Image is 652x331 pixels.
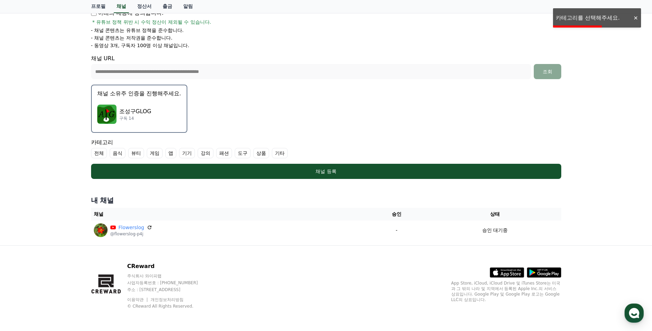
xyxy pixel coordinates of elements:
p: 승인 대기중 [482,227,508,234]
p: 주식회사 와이피랩 [127,273,211,279]
label: 전체 [91,148,107,158]
div: 조회 [537,68,559,75]
label: 상품 [253,148,269,158]
label: 패션 [216,148,232,158]
div: 채널 URL [91,54,561,79]
a: 홈 [2,218,45,235]
span: 설정 [106,228,114,234]
label: 뷰티 [128,148,144,158]
a: 설정 [89,218,132,235]
span: 대화 [63,229,71,234]
label: 기기 [179,148,195,158]
label: 앱 [165,148,176,158]
label: 기타 [272,148,288,158]
a: 개인정보처리방침 [151,297,184,302]
p: - [367,227,426,234]
p: @flowerslog-p4j [110,231,153,237]
img: Flowerslog [94,223,108,237]
p: 구독 14 [119,116,152,121]
p: App Store, iCloud, iCloud Drive 및 iTunes Store는 미국과 그 밖의 나라 및 지역에서 등록된 Apple Inc.의 서비스 상표입니다. Goo... [451,280,561,302]
label: 도구 [235,148,251,158]
span: * 유튜브 정책 위반 시 수익 정산이 제외될 수 있습니다. [92,19,211,25]
p: © CReward All Rights Reserved. [127,303,211,309]
button: 채널 소유주 인증을 진행해주세요. 조성구GLOG 조성구GLOG 구독 14 [91,85,187,133]
p: CReward [127,262,211,270]
div: 카테고리 [91,138,561,158]
label: 게임 [147,148,163,158]
p: - 채널 콘텐츠는 저작권을 준수합니다. [91,34,173,41]
span: 홈 [22,228,26,234]
p: 사업자등록번호 : [PHONE_NUMBER] [127,280,211,286]
button: 채널 등록 [91,164,561,179]
label: 강의 [198,148,213,158]
label: 음식 [110,148,125,158]
th: 승인 [364,208,429,221]
p: - 채널 콘텐츠는 유튜브 정책을 준수합니다. [91,27,184,34]
p: 주소 : [STREET_ADDRESS] [127,287,211,292]
th: 채널 [91,208,365,221]
button: 조회 [534,64,561,79]
a: 이용약관 [127,297,149,302]
a: Flowerslog [119,224,144,231]
p: 채널 소유주 인증을 진행해주세요. [97,89,181,98]
p: - 동영상 3개, 구독자 100명 이상 채널입니다. [91,42,189,49]
img: 조성구GLOG [97,105,117,124]
h4: 내 채널 [91,195,561,205]
th: 상태 [429,208,561,221]
div: 채널 등록 [105,168,548,175]
a: 대화 [45,218,89,235]
p: 조성구GLOG [119,107,152,116]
